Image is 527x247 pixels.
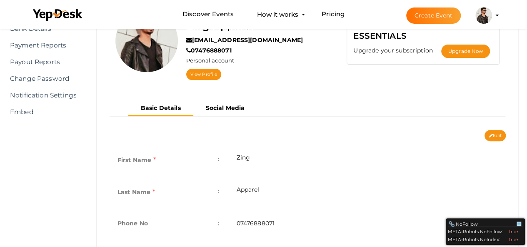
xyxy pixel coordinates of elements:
[255,7,301,22] button: How it works
[6,54,82,70] a: Payout Reports
[485,130,506,141] button: Edit
[218,185,220,197] span: :
[186,46,232,55] label: 07476888071
[6,37,82,54] a: Payment Reports
[228,209,506,240] td: 07476888071
[186,36,303,44] label: [EMAIL_ADDRESS][DOMAIN_NAME]
[117,217,148,229] label: Phone No
[353,46,441,55] label: Upgrade your subscription
[141,104,181,112] b: Basic Details
[509,236,518,243] div: true
[448,227,523,235] div: META-Robots NoFollow:
[516,221,522,227] div: Minimize
[115,10,178,72] img: ACg8ocJz75D1OHTEPeTjbHZYEZT3IpReelcCfRJekskCT089mOGGU0U=s100
[218,153,220,165] span: :
[441,45,490,58] button: Upgrade Now
[186,57,234,65] label: Personal account
[228,177,506,209] td: Apparel
[448,235,523,243] div: META-Robots NoIndex:
[6,87,82,104] a: Notification Settings
[206,104,245,112] b: Social Media
[218,217,220,229] span: :
[448,221,516,227] div: NoFollow
[406,7,461,24] button: Create Event
[322,7,345,22] a: Pricing
[128,101,193,116] button: Basic Details
[117,185,155,199] label: Last Name
[182,7,234,22] a: Discover Events
[475,7,492,24] img: ACg8ocJz75D1OHTEPeTjbHZYEZT3IpReelcCfRJekskCT089mOGGU0U=s100
[6,104,82,120] a: Embed
[228,145,506,177] td: Zing
[186,69,221,80] a: View Profile
[6,70,82,87] a: Change Password
[193,101,257,115] button: Social Media
[117,153,156,167] label: First Name
[353,29,406,42] label: ESSENTIALS
[6,20,82,37] a: Bank Details
[509,228,518,235] div: true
